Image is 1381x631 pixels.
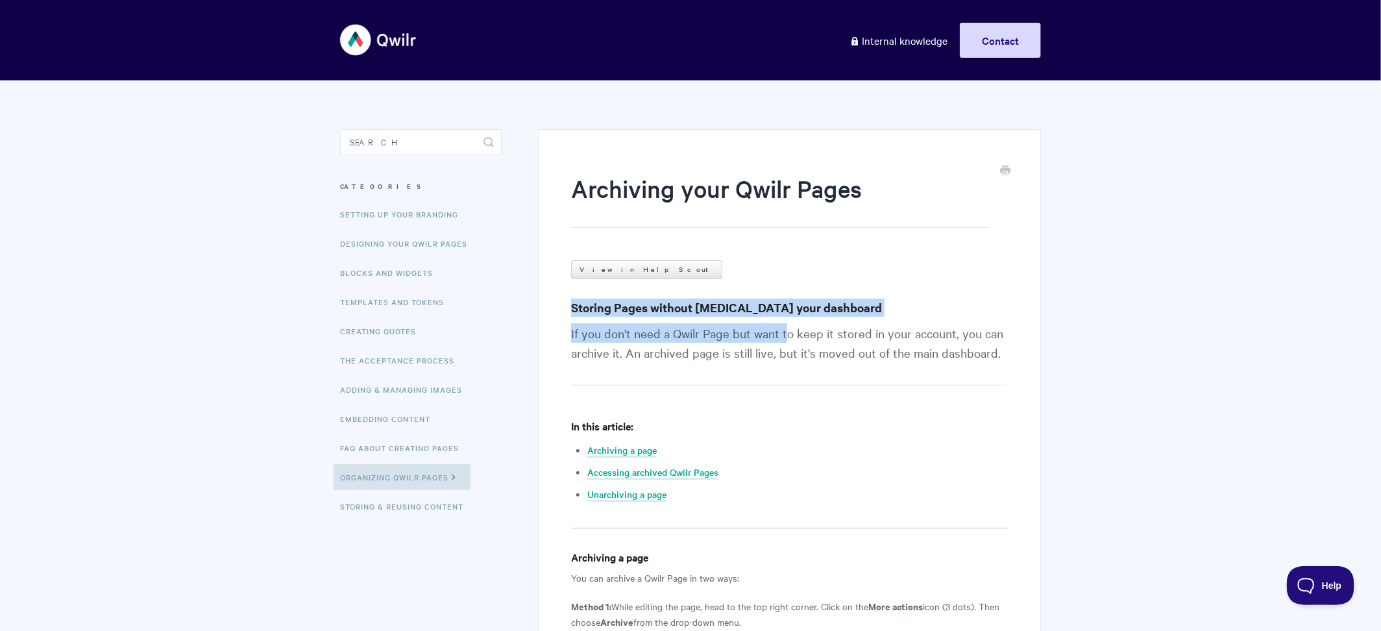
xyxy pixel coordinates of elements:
[571,599,611,613] strong: Method 1:
[571,323,1008,386] p: If you don't need a Qwilr Page but want to keep it stored in your account, you can archive it. An...
[868,599,923,613] strong: More actions
[571,419,633,433] strong: In this article:
[1287,566,1355,605] iframe: Toggle Customer Support
[340,347,464,373] a: The Acceptance Process
[587,465,718,480] a: Accessing archived Qwilr Pages
[571,172,988,228] h1: Archiving your Qwilr Pages
[340,493,473,519] a: Storing & Reusing Content
[571,299,1008,317] h3: Storing Pages without [MEDICAL_DATA] your dashboard
[340,260,443,286] a: Blocks and Widgets
[340,406,440,432] a: Embedding Content
[340,129,502,155] input: Search
[1000,164,1010,179] a: Print this Article
[340,377,472,402] a: Adding & Managing Images
[340,435,469,461] a: FAQ About Creating Pages
[571,570,1008,586] p: You can archive a Qwilr Page in two ways:
[840,23,957,58] a: Internal knowledge
[340,289,454,315] a: Templates and Tokens
[340,230,477,256] a: Designing Your Qwilr Pages
[340,318,426,344] a: Creating Quotes
[571,260,722,278] a: View in Help Scout
[340,175,502,198] h3: Categories
[571,549,1008,565] h4: Archiving a page
[587,443,657,458] a: Archiving a page
[571,599,1008,630] p: While editing the page, head to the top right corner. Click on the icon (3 dots). Then choose fro...
[587,488,666,502] a: Unarchiving a page
[340,16,417,64] img: Qwilr Help Center
[340,201,468,227] a: Setting up your Branding
[600,615,633,628] strong: Archive
[960,23,1041,58] a: Contact
[334,464,471,490] a: Organizing Qwilr Pages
